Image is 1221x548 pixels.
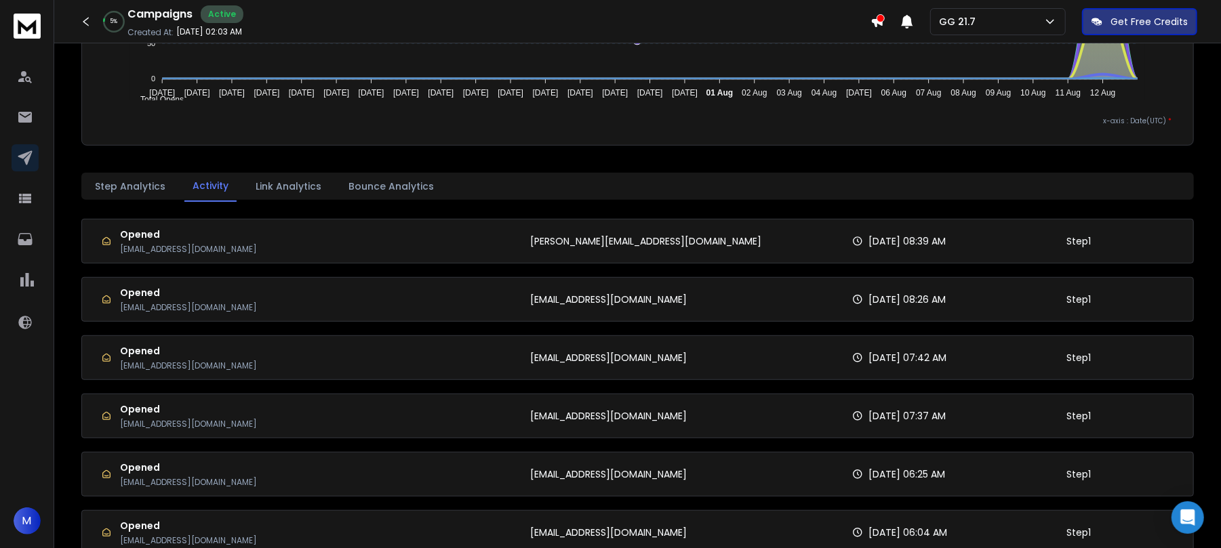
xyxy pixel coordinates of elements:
[14,14,41,39] img: logo
[881,88,906,98] tspan: 06 Aug
[1110,15,1188,28] p: Get Free Credits
[120,535,257,546] p: [EMAIL_ADDRESS][DOMAIN_NAME]
[393,88,419,98] tspan: [DATE]
[1067,409,1092,423] p: Step 1
[184,88,210,98] tspan: [DATE]
[120,519,257,532] h1: Opened
[706,88,734,98] tspan: 01 Aug
[127,6,193,22] h1: Campaigns
[120,402,257,416] h1: Opened
[951,88,976,98] tspan: 08 Aug
[1056,88,1081,98] tspan: 11 Aug
[917,88,942,98] tspan: 07 Aug
[868,293,946,306] p: [DATE] 08:26 AM
[201,5,243,23] div: Active
[939,15,981,28] p: GG 21.7
[120,344,257,358] h1: Opened
[324,88,350,98] tspan: [DATE]
[533,88,559,98] tspan: [DATE]
[742,88,767,98] tspan: 02 Aug
[340,171,442,201] button: Bounce Analytics
[1067,293,1092,306] p: Step 1
[104,116,1172,126] p: x-axis : Date(UTC)
[530,526,687,539] p: [EMAIL_ADDRESS][DOMAIN_NAME]
[1067,526,1092,539] p: Step 1
[637,88,663,98] tspan: [DATE]
[530,351,687,364] p: [EMAIL_ADDRESS][DOMAIN_NAME]
[14,507,41,534] button: M
[1067,234,1092,248] p: Step 1
[151,75,155,83] tspan: 0
[868,351,946,364] p: [DATE] 07:42 AM
[530,409,687,423] p: [EMAIL_ADDRESS][DOMAIN_NAME]
[130,95,184,104] span: Total Opens
[530,293,687,306] p: [EMAIL_ADDRESS][DOMAIN_NAME]
[868,409,946,423] p: [DATE] 07:37 AM
[120,461,257,474] h1: Opened
[147,39,155,47] tspan: 50
[120,477,257,488] p: [EMAIL_ADDRESS][DOMAIN_NAME]
[247,171,329,201] button: Link Analytics
[1082,8,1197,35] button: Get Free Credits
[184,171,237,202] button: Activity
[127,27,174,38] p: Created At:
[254,88,280,98] tspan: [DATE]
[111,18,118,26] p: 5 %
[120,302,257,313] p: [EMAIL_ADDRESS][DOMAIN_NAME]
[603,88,628,98] tspan: [DATE]
[359,88,384,98] tspan: [DATE]
[1091,88,1116,98] tspan: 12 Aug
[120,244,257,255] p: [EMAIL_ADDRESS][DOMAIN_NAME]
[120,360,257,371] p: [EMAIL_ADDRESS][DOMAIN_NAME]
[120,419,257,429] p: [EMAIL_ADDRESS][DOMAIN_NAME]
[1172,501,1204,534] div: Open Intercom Messenger
[530,234,761,248] p: [PERSON_NAME][EMAIL_ADDRESS][DOMAIN_NAME]
[120,286,257,299] h1: Opened
[847,88,873,98] tspan: [DATE]
[673,88,698,98] tspan: [DATE]
[1067,351,1092,364] p: Step 1
[120,228,257,241] h1: Opened
[868,526,947,539] p: [DATE] 06:04 AM
[777,88,802,98] tspan: 03 Aug
[868,467,945,481] p: [DATE] 06:25 AM
[220,88,245,98] tspan: [DATE]
[150,88,176,98] tspan: [DATE]
[986,88,1011,98] tspan: 09 Aug
[498,88,524,98] tspan: [DATE]
[567,88,593,98] tspan: [DATE]
[289,88,315,98] tspan: [DATE]
[176,26,242,37] p: [DATE] 02:03 AM
[428,88,454,98] tspan: [DATE]
[463,88,489,98] tspan: [DATE]
[868,234,946,248] p: [DATE] 08:39 AM
[812,88,837,98] tspan: 04 Aug
[1067,467,1092,481] p: Step 1
[1021,88,1046,98] tspan: 10 Aug
[530,467,687,481] p: [EMAIL_ADDRESS][DOMAIN_NAME]
[87,171,174,201] button: Step Analytics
